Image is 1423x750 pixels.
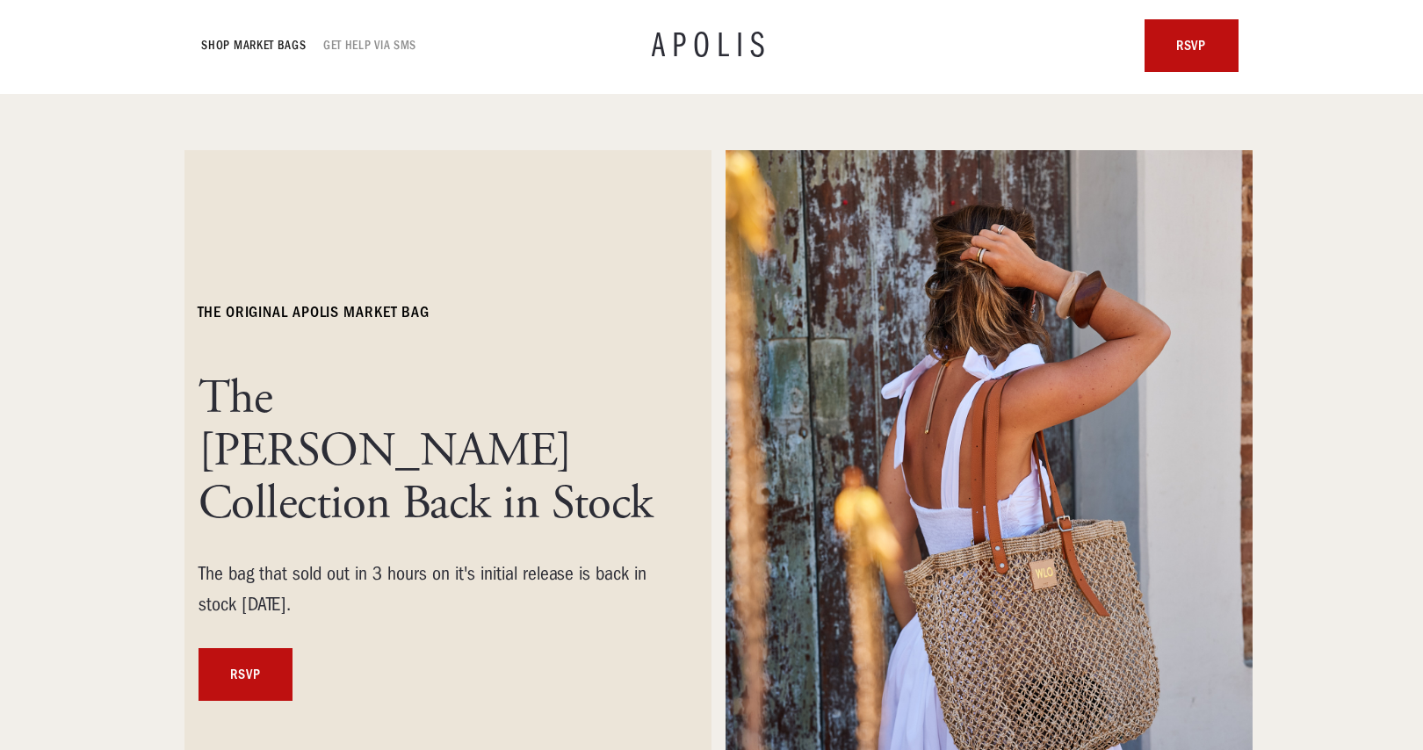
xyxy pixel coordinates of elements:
h1: The [PERSON_NAME] Collection Back in Stock [199,372,655,530]
a: GET HELP VIA SMS [324,35,417,56]
a: APOLIS [652,28,771,63]
div: The bag that sold out in 3 hours on it's initial release is back in stock [DATE]. [199,559,655,620]
a: Shop Market bags [202,35,307,56]
h6: The ORIGINAL Apolis market bag [199,302,430,323]
a: rsvp [1145,19,1239,72]
a: RSVP [199,648,293,701]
